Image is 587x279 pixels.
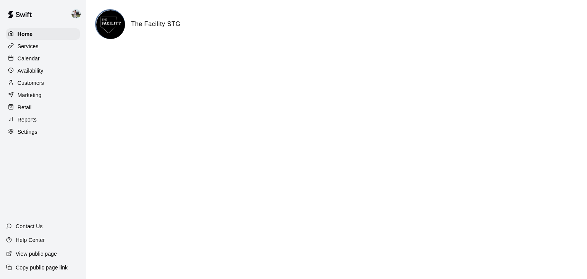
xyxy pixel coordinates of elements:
p: Contact Us [16,222,43,230]
p: Calendar [18,55,40,62]
a: Customers [6,77,80,89]
a: Settings [6,126,80,138]
p: Marketing [18,91,42,99]
h6: The Facility STG [131,19,180,29]
a: Home [6,28,80,40]
a: Services [6,41,80,52]
p: View public page [16,250,57,258]
a: Reports [6,114,80,125]
p: Help Center [16,236,45,244]
p: Retail [18,104,32,111]
p: Copy public page link [16,264,68,271]
a: Calendar [6,53,80,64]
p: Home [18,30,33,38]
p: Customers [18,79,44,87]
img: Matt Hill [71,9,81,18]
img: The Facility STG logo [96,10,125,39]
p: Settings [18,128,37,136]
p: Services [18,42,39,50]
a: Retail [6,102,80,113]
a: Availability [6,65,80,76]
a: Marketing [6,89,80,101]
p: Reports [18,116,37,123]
p: Availability [18,67,44,75]
div: Matt Hill [70,6,86,21]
